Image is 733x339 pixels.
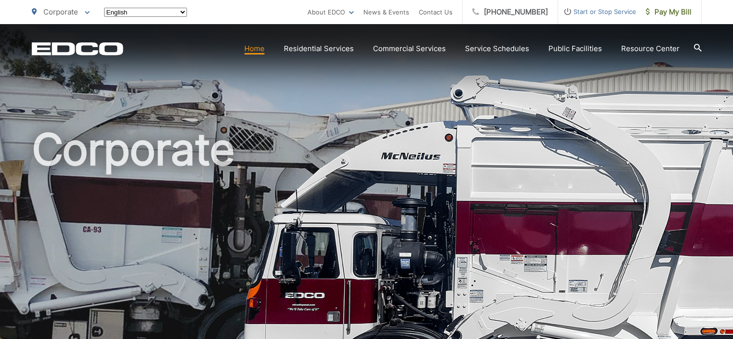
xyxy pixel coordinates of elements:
[284,43,354,54] a: Residential Services
[548,43,602,54] a: Public Facilities
[419,6,453,18] a: Contact Us
[307,6,354,18] a: About EDCO
[32,42,123,55] a: EDCD logo. Return to the homepage.
[104,8,187,17] select: Select a language
[43,7,78,16] span: Corporate
[646,6,692,18] span: Pay My Bill
[465,43,529,54] a: Service Schedules
[621,43,680,54] a: Resource Center
[373,43,446,54] a: Commercial Services
[244,43,265,54] a: Home
[363,6,409,18] a: News & Events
